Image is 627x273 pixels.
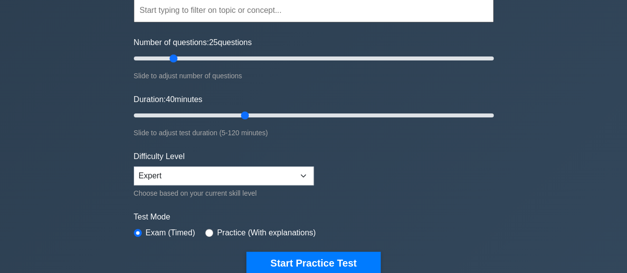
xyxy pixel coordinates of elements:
[134,94,203,106] label: Duration: minutes
[134,211,494,223] label: Test Mode
[134,70,494,82] div: Slide to adjust number of questions
[134,187,314,199] div: Choose based on your current skill level
[166,95,174,104] span: 40
[134,37,252,49] label: Number of questions: questions
[134,127,494,139] div: Slide to adjust test duration (5-120 minutes)
[146,227,195,239] label: Exam (Timed)
[134,151,185,163] label: Difficulty Level
[217,227,316,239] label: Practice (With explanations)
[209,38,218,47] span: 25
